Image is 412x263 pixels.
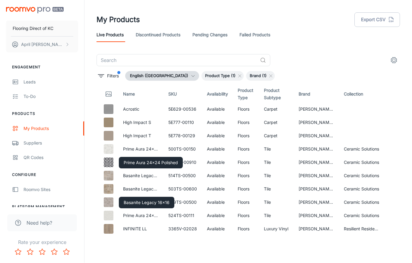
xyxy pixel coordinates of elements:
[123,106,159,113] p: Acrostic
[123,186,159,193] p: Basanite Legacy 16x16
[12,246,24,258] button: Rate 1 star
[259,209,294,222] td: Tile
[163,103,202,116] td: 5E629-00536
[24,79,78,86] div: Leads
[24,246,36,258] button: Rate 2 star
[36,246,48,258] button: Rate 3 star
[202,116,233,129] td: Available
[97,28,124,42] a: Live Products
[13,25,53,32] p: Flooring Direct of KC
[118,86,163,103] th: Name
[202,129,233,143] td: Available
[259,156,294,169] td: Tile
[294,209,339,222] td: [PERSON_NAME] Floors
[259,103,294,116] td: Carpet
[201,71,244,81] div: Product Type (1)
[163,116,202,129] td: 5E777-00110
[233,129,259,143] td: Floors
[339,222,384,236] td: Resilient Residential
[259,196,294,209] td: Tile
[294,183,339,196] td: [PERSON_NAME] Floors
[24,187,78,193] div: Roomvo Sites
[136,28,180,42] a: Discontinued Products
[202,209,233,222] td: Available
[233,103,259,116] td: Floors
[123,133,159,139] p: High Impact T
[233,169,259,183] td: Floors
[294,169,339,183] td: [PERSON_NAME] Floors
[246,73,270,79] span: Brand (1)
[259,129,294,143] td: Carpet
[202,156,233,169] td: Available
[259,183,294,196] td: Tile
[124,160,178,166] p: Prime Aura 24x24 Polished
[259,143,294,156] td: Tile
[192,28,227,42] a: Pending Changes
[123,119,159,126] p: High Impact S
[163,143,202,156] td: 500TS-00150
[6,21,78,37] button: Flooring Direct of KC
[233,143,259,156] td: Floors
[339,209,384,222] td: Ceramic Solutions
[202,143,233,156] td: Available
[239,28,270,42] a: Failed Products
[294,129,339,143] td: [PERSON_NAME] Floors
[294,222,339,236] td: [PERSON_NAME] Floors
[5,239,79,246] p: Rate your experience
[163,222,202,236] td: 3365V-02028
[202,183,233,196] td: Available
[48,246,60,258] button: Rate 4 star
[294,103,339,116] td: [PERSON_NAME] Floors
[259,86,294,103] th: Product Subtype
[163,86,202,103] th: SKU
[202,196,233,209] td: Available
[202,103,233,116] td: Available
[27,219,52,227] span: Need help?
[202,169,233,183] td: Available
[24,154,78,161] div: QR Codes
[233,196,259,209] td: Floors
[163,209,202,222] td: 524TS-00111
[339,143,384,156] td: Ceramic Solutions
[6,37,78,53] button: April [PERSON_NAME]
[233,183,259,196] td: Floors
[388,54,400,67] button: settings
[294,116,339,129] td: [PERSON_NAME] Floors
[259,169,294,183] td: Tile
[60,246,72,258] button: Rate 5 star
[259,222,294,236] td: Luxury Vinyl
[294,156,339,169] td: [PERSON_NAME] Floors
[124,200,170,206] p: Basanite Legacy 16x16
[354,13,400,27] button: Export CSV
[246,71,275,81] div: Brand (1)
[97,54,258,67] input: Search
[123,146,159,153] p: Prime Aura 24x24 Polished
[125,71,199,81] button: English ([GEOGRAPHIC_DATA])
[233,209,259,222] td: Floors
[339,183,384,196] td: Ceramic Solutions
[339,196,384,209] td: Ceramic Solutions
[123,173,159,179] p: Basanite Legacy 8x8
[97,15,140,25] h1: My Products
[105,91,112,98] svg: Thumbnail
[163,169,202,183] td: 514TS-00500
[259,116,294,129] td: Carpet
[294,196,339,209] td: [PERSON_NAME] Floors
[233,156,259,169] td: Floors
[233,86,259,103] th: Product Type
[201,73,239,79] span: Product Type (1)
[21,41,64,48] p: April [PERSON_NAME]
[339,169,384,183] td: Ceramic Solutions
[123,226,159,232] p: INFINITE LL
[202,86,233,103] th: Availability
[24,140,78,147] div: Suppliers
[163,183,202,196] td: 503TS-00600
[202,222,233,236] td: Available
[233,222,259,236] td: Floors
[97,71,120,81] button: filter
[24,93,78,100] div: To-do
[107,73,119,80] p: Filters
[163,196,202,209] td: 509TS-00500
[24,125,78,132] div: My Products
[123,213,159,219] p: Prime Aura 24x48 Matte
